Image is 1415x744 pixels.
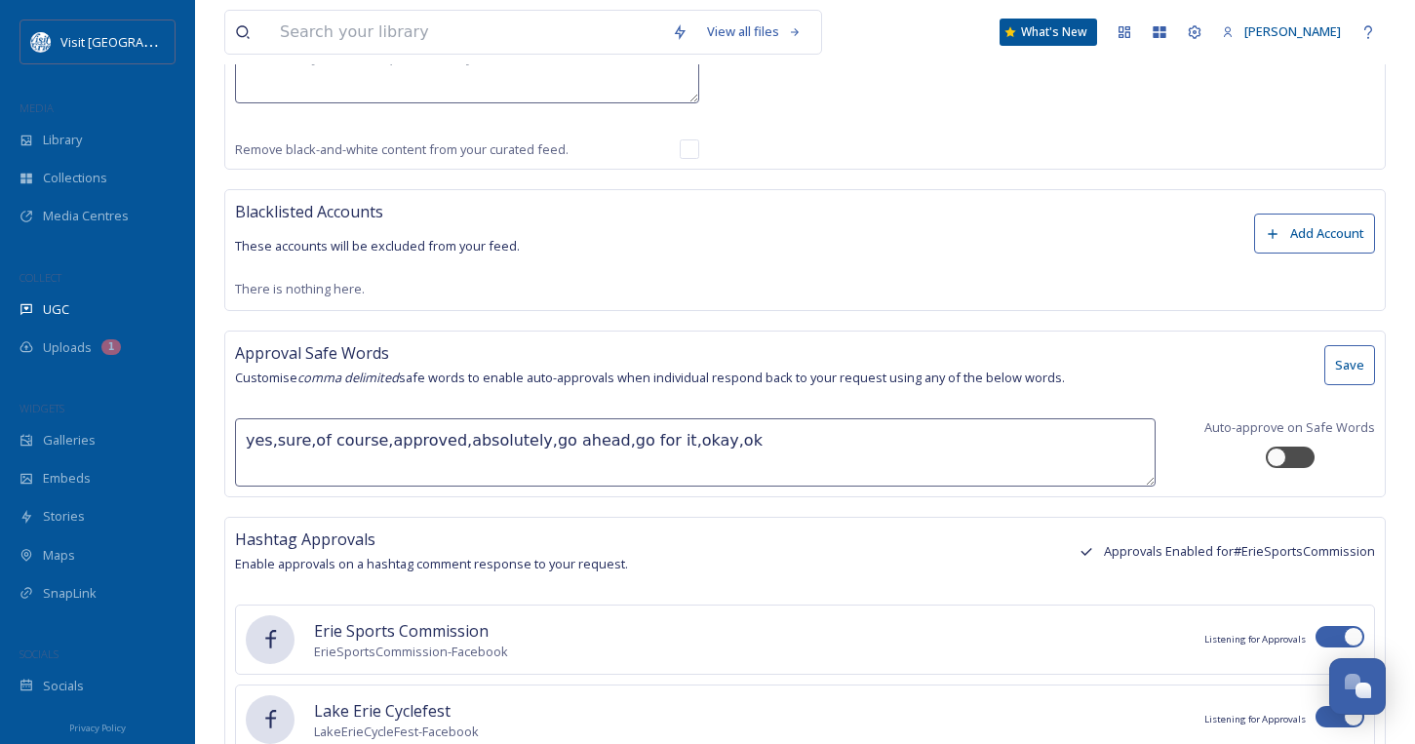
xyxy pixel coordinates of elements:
[314,619,508,643] span: Erie Sports Commission
[235,418,1156,487] textarea: yes,sure,of course,approved,absolutely,go ahead,go for it,okay,ok
[43,546,75,565] span: Maps
[314,723,479,741] span: LakeErieCycleFest - Facebook
[1000,19,1097,46] a: What's New
[20,401,64,415] span: WIDGETS
[43,507,85,526] span: Stories
[60,32,212,51] span: Visit [GEOGRAPHIC_DATA]
[43,469,91,488] span: Embeds
[235,201,383,222] span: Blacklisted Accounts
[235,140,569,159] span: Remove black-and-white content from your curated feed.
[1204,633,1306,646] span: Listening for Approvals
[69,715,126,738] a: Privacy Policy
[1324,345,1375,385] button: Save
[270,11,662,54] input: Search your library
[43,207,129,225] span: Media Centres
[235,280,365,297] span: There is nothing here.
[101,339,121,355] div: 1
[1204,713,1306,726] span: Listening for Approvals
[1104,542,1375,561] span: Approvals Enabled for #ErieSportsCommission
[1244,22,1341,40] span: [PERSON_NAME]
[20,270,61,285] span: COLLECT
[697,13,811,51] a: View all files
[43,677,84,695] span: Socials
[314,643,508,661] span: ErieSportsCommission - Facebook
[31,32,51,52] img: download%20%281%29.png
[43,338,92,357] span: Uploads
[314,699,479,723] span: Lake Erie Cyclefest
[1329,658,1386,715] button: Open Chat
[69,722,126,734] span: Privacy Policy
[1204,418,1375,437] span: Auto-approve on Safe Words
[20,646,59,661] span: SOCIALS
[235,555,628,572] span: Enable approvals on a hashtag comment response to your request.
[235,237,520,255] span: These accounts will be excluded from your feed.
[1212,13,1351,51] a: [PERSON_NAME]
[20,100,54,115] span: MEDIA
[43,131,82,149] span: Library
[43,300,69,319] span: UGC
[1254,214,1375,254] button: Add Account
[43,169,107,187] span: Collections
[43,431,96,450] span: Galleries
[235,342,389,364] span: Approval Safe Words
[235,529,375,550] span: Hashtag Approvals
[235,369,1065,386] span: Customise safe words to enable auto-approvals when individual respond back to your request using ...
[43,584,97,603] span: SnapLink
[297,369,399,386] em: comma delimited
